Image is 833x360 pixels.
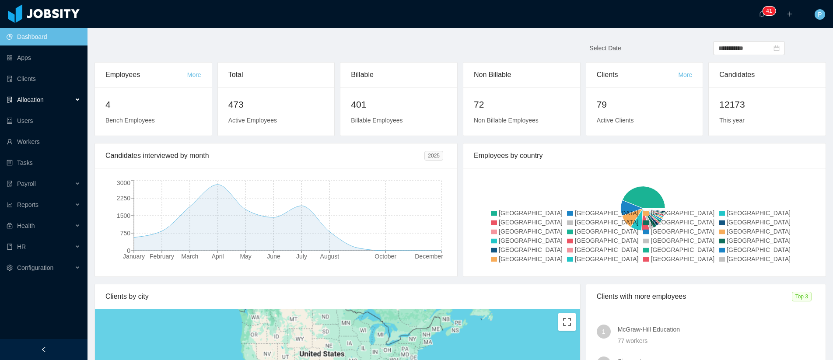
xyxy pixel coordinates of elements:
[351,117,402,124] span: Billable Employees
[727,210,791,217] span: [GEOGRAPHIC_DATA]
[678,71,692,78] a: More
[575,219,639,226] span: [GEOGRAPHIC_DATA]
[7,202,13,208] i: icon: line-chart
[499,255,563,262] span: [GEOGRAPHIC_DATA]
[7,265,13,271] i: icon: setting
[727,246,791,253] span: [GEOGRAPHIC_DATA]
[499,228,563,235] span: [GEOGRAPHIC_DATA]
[7,70,80,87] a: icon: auditClients
[575,246,639,253] span: [GEOGRAPHIC_DATA]
[575,255,639,262] span: [GEOGRAPHIC_DATA]
[597,117,634,124] span: Active Clients
[763,7,775,15] sup: 41
[320,253,339,260] tspan: August
[17,201,38,208] span: Reports
[228,117,277,124] span: Active Employees
[651,237,715,244] span: [GEOGRAPHIC_DATA]
[120,230,131,237] tspan: 750
[17,264,53,271] span: Configuration
[727,219,791,226] span: [GEOGRAPHIC_DATA]
[117,179,130,186] tspan: 3000
[759,11,765,17] i: icon: bell
[589,45,621,52] span: Select Date
[618,325,815,334] h4: McGraw-Hill Education
[7,49,80,66] a: icon: appstoreApps
[602,325,605,339] span: 1
[499,246,563,253] span: [GEOGRAPHIC_DATA]
[105,143,424,168] div: Candidates interviewed by month
[17,222,35,229] span: Health
[415,253,443,260] tspan: December
[7,244,13,250] i: icon: book
[181,253,198,260] tspan: March
[123,253,145,260] tspan: January
[575,237,639,244] span: [GEOGRAPHIC_DATA]
[597,284,792,309] div: Clients with more employees
[351,63,447,87] div: Billable
[7,154,80,171] a: icon: profileTasks
[187,71,201,78] a: More
[374,253,396,260] tspan: October
[651,255,715,262] span: [GEOGRAPHIC_DATA]
[7,112,80,129] a: icon: robotUsers
[727,255,791,262] span: [GEOGRAPHIC_DATA]
[719,117,745,124] span: This year
[127,247,130,254] tspan: 0
[499,237,563,244] span: [GEOGRAPHIC_DATA]
[597,98,693,112] h2: 79
[240,253,251,260] tspan: May
[618,336,815,346] div: 77 workers
[7,28,80,45] a: icon: pie-chartDashboard
[474,98,570,112] h2: 72
[773,45,780,51] i: icon: calendar
[150,253,174,260] tspan: February
[719,98,815,112] h2: 12173
[719,63,815,87] div: Candidates
[17,243,26,250] span: HR
[7,97,13,103] i: icon: solution
[296,253,307,260] tspan: July
[727,237,791,244] span: [GEOGRAPHIC_DATA]
[105,98,201,112] h2: 4
[105,284,570,309] div: Clients by city
[651,228,715,235] span: [GEOGRAPHIC_DATA]
[212,253,224,260] tspan: April
[727,228,791,235] span: [GEOGRAPHIC_DATA]
[558,313,576,331] button: Toggle fullscreen view
[228,98,324,112] h2: 473
[597,63,679,87] div: Clients
[787,11,793,17] i: icon: plus
[105,117,155,124] span: Bench Employees
[228,63,324,87] div: Total
[769,7,772,15] p: 1
[575,228,639,235] span: [GEOGRAPHIC_DATA]
[7,181,13,187] i: icon: file-protect
[7,133,80,150] a: icon: userWorkers
[651,210,715,217] span: [GEOGRAPHIC_DATA]
[474,143,815,168] div: Employees by country
[651,246,715,253] span: [GEOGRAPHIC_DATA]
[351,98,447,112] h2: 401
[117,195,130,202] tspan: 2250
[267,253,280,260] tspan: June
[424,151,443,161] span: 2025
[474,117,539,124] span: Non Billable Employees
[499,210,563,217] span: [GEOGRAPHIC_DATA]
[17,180,36,187] span: Payroll
[117,212,130,219] tspan: 1500
[651,219,715,226] span: [GEOGRAPHIC_DATA]
[474,63,570,87] div: Non Billable
[499,219,563,226] span: [GEOGRAPHIC_DATA]
[766,7,769,15] p: 4
[575,210,639,217] span: [GEOGRAPHIC_DATA]
[17,96,44,103] span: Allocation
[818,9,822,20] span: P
[7,223,13,229] i: icon: medicine-box
[792,292,812,301] span: Top 3
[105,63,187,87] div: Employees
